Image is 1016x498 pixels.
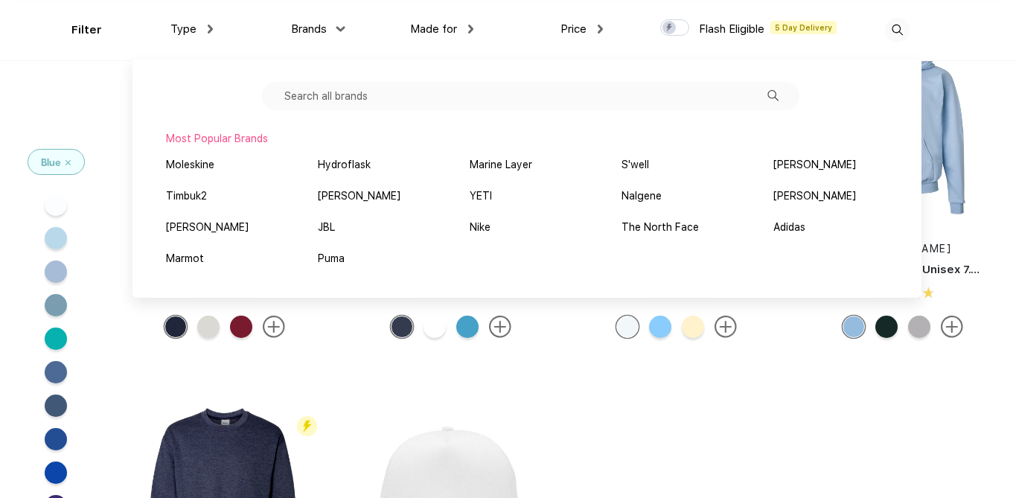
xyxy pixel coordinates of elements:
img: more.svg [941,316,963,338]
span: Flash Eligible [699,22,764,36]
img: dropdown.png [468,25,473,33]
div: Moleskine [166,157,214,173]
div: Ash/Cherry mto [230,316,252,338]
span: 5 Day Delivery [770,21,837,34]
div: The North Face [622,220,699,235]
input: Search all brands [262,82,799,110]
div: YETI [470,188,492,204]
div: Most Popular Brands [166,131,888,147]
div: Butter [682,316,704,338]
span: Price [560,22,587,36]
div: Deep Forest [875,316,898,338]
div: Light Blue [649,316,671,338]
div: Marine Layer [470,157,532,173]
div: Ash Grey mto [197,316,220,338]
img: dropdown.png [208,25,213,33]
img: dropdown.png [598,25,603,33]
div: Blue [41,154,61,170]
div: Sapphire [456,316,479,338]
div: Marmot [166,251,204,266]
img: desktop_search.svg [885,18,910,42]
div: JBL [318,220,335,235]
div: Navy/White [164,316,187,338]
img: more.svg [263,316,285,338]
div: Puma [318,251,345,266]
div: Nike [470,220,491,235]
img: filter_dropdown_search.svg [767,90,779,101]
img: func=resize&h=266 [126,28,324,226]
span: Type [170,22,197,36]
div: [PERSON_NAME] [318,188,400,204]
div: White [424,316,446,338]
div: Timbuk2 [166,188,207,204]
div: Filter [71,22,102,39]
span: Made for [410,22,457,36]
img: more.svg [489,316,511,338]
div: [PERSON_NAME] [773,157,856,173]
div: S'well [622,157,649,173]
img: filter_cancel.svg [66,160,71,165]
div: White [616,316,639,338]
img: dropdown.png [336,26,345,31]
div: Light Steel [908,316,930,338]
div: Light Blue [843,316,865,338]
img: more.svg [715,316,737,338]
img: flash_active_toggle.svg [297,416,317,436]
div: [PERSON_NAME] [773,188,856,204]
div: Hydroflask [318,157,371,173]
div: Adidas [773,220,805,235]
div: Denim [391,316,413,338]
div: [PERSON_NAME] [166,220,249,235]
span: Brands [291,22,327,36]
div: Nalgene [622,188,662,204]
